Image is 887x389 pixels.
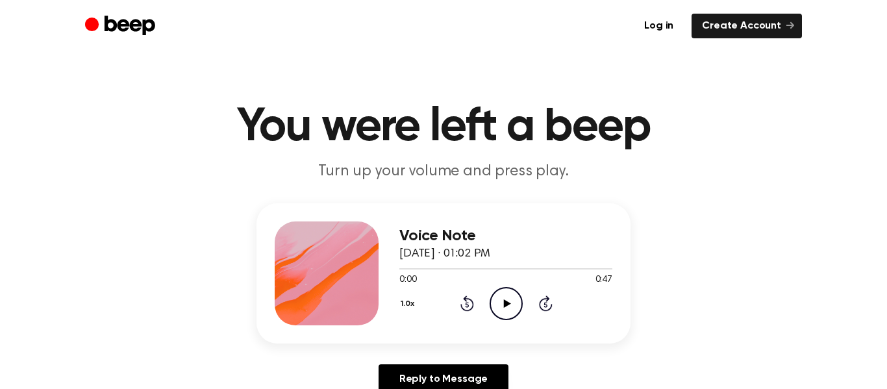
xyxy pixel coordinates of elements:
h1: You were left a beep [111,104,776,151]
span: 0:00 [399,273,416,287]
a: Log in [634,14,684,38]
span: [DATE] · 01:02 PM [399,248,490,260]
button: 1.0x [399,293,419,315]
h3: Voice Note [399,227,612,245]
a: Create Account [692,14,802,38]
span: 0:47 [595,273,612,287]
a: Beep [85,14,158,39]
p: Turn up your volume and press play. [194,161,693,182]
